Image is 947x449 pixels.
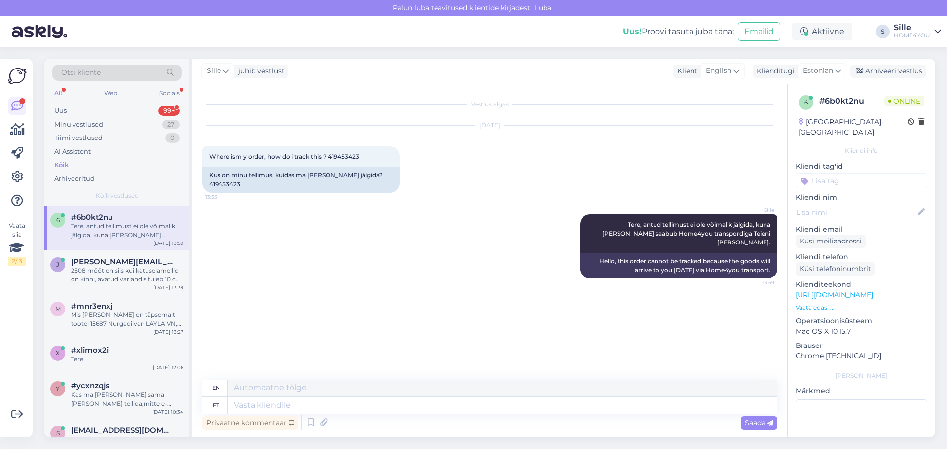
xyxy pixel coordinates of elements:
span: m [55,305,61,312]
div: Arhiveeri vestlus [850,65,926,78]
div: [DATE] [202,121,777,130]
div: [DATE] 13:27 [153,328,183,336]
span: Kõik vestlused [96,191,139,200]
div: Socials [157,87,182,100]
a: [URL][DOMAIN_NAME] [796,290,873,299]
span: #mnr3enxj [71,302,112,311]
p: Brauser [796,341,927,351]
span: 6 [56,216,60,224]
div: Arhiveeritud [54,174,95,184]
div: Web [102,87,119,100]
div: Hello, this order cannot be tracked because the goods will arrive to you [DATE] via Home4you tran... [580,253,777,278]
div: Küsi telefoninumbrit [796,262,875,276]
div: Kliendi info [796,146,927,155]
span: Luba [532,3,554,12]
img: Askly Logo [8,67,27,85]
div: et [213,397,219,414]
span: y [56,385,60,392]
div: juhib vestlust [234,66,285,76]
span: English [706,66,731,76]
div: [PERSON_NAME] [796,371,927,380]
b: Uus! [623,27,642,36]
div: Tere, antud tellimust ei ole võimalik jälgida, kuna [PERSON_NAME] saabub Home4you transpordiga Te... [71,222,183,240]
div: Kus on minu tellimus, kuidas ma [PERSON_NAME] jälgida? 419453423 [202,167,400,193]
p: Klienditeekond [796,279,927,290]
span: #6b0kt2nu [71,213,113,222]
div: AI Assistent [54,147,91,157]
div: 27 [162,120,180,130]
span: x [56,349,60,357]
div: S [876,25,890,38]
input: Lisa tag [796,173,927,188]
div: Klient [673,66,697,76]
button: Emailid [738,22,780,41]
p: Kliendi email [796,224,927,235]
div: All [52,87,64,100]
input: Lisa nimi [796,207,916,218]
span: 6 [804,99,808,106]
p: Chrome [TECHNICAL_ID] [796,351,927,361]
span: j [56,261,59,268]
p: Vaata edasi ... [796,303,927,312]
div: Sille [894,24,930,32]
p: Kliendi telefon [796,252,927,262]
div: Kõik [54,160,69,170]
p: Märkmed [796,386,927,396]
div: Proovi tasuta juba täna: [623,26,734,37]
span: Sille [737,207,774,214]
div: [DATE] 13:39 [153,284,183,291]
div: Mis [PERSON_NAME] on täpsemalt tootel 15687 Nurgadiivan LAYLA VN, hallikasroosa? [71,311,183,328]
span: savin57@list.ru [71,426,174,435]
p: Operatsioonisüsteem [796,316,927,326]
span: #ycxnzqjs [71,381,109,390]
p: Kliendi tag'id [796,161,927,172]
p: Kliendi nimi [796,192,927,203]
div: Vaata siia [8,221,26,266]
span: #xlimox2i [71,346,109,355]
div: Minu vestlused [54,120,103,130]
a: SilleHOME4YOU [894,24,941,39]
div: Privaatne kommentaar [202,416,298,430]
span: Sille [207,66,221,76]
div: [DATE] 10:34 [152,408,183,415]
div: Uus [54,106,67,116]
span: 13:59 [737,279,774,286]
span: janika@madmoto.ee [71,257,174,266]
div: [DATE] 13:59 [153,240,183,247]
div: en [212,380,220,396]
div: 99+ [158,106,180,116]
div: 0 [165,133,180,143]
div: Tere [71,355,183,364]
div: # 6b0kt2nu [819,95,884,107]
span: 13:55 [205,193,242,201]
div: Vestlus algas [202,100,777,109]
div: [GEOGRAPHIC_DATA], [GEOGRAPHIC_DATA] [799,117,908,138]
span: Tere, antud tellimust ei ole võimalik jälgida, kuna [PERSON_NAME] saabub Home4you transpordiga Te... [602,221,772,246]
div: [DATE] 12:06 [153,364,183,371]
div: Kas ma [PERSON_NAME] sama [PERSON_NAME] tellida,mitte e-poest? [71,390,183,408]
div: Aktiivne [792,23,852,40]
span: s [56,429,60,437]
p: Mac OS X 10.15.7 [796,326,927,337]
span: Otsi kliente [61,68,101,78]
span: Saada [745,418,773,427]
div: Klienditugi [753,66,795,76]
span: Where ism y order, how do i track this ? 419453423 [209,153,359,160]
div: 2 / 3 [8,257,26,266]
div: Küsi meiliaadressi [796,235,866,248]
div: HOME4YOU [894,32,930,39]
div: 2508 mõõt on siis kui katuselamellid on kinni, avatud variandis tuleb 10 cm juurde. [71,266,183,284]
span: Online [884,96,924,106]
span: Estonian [803,66,833,76]
div: Tiimi vestlused [54,133,103,143]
